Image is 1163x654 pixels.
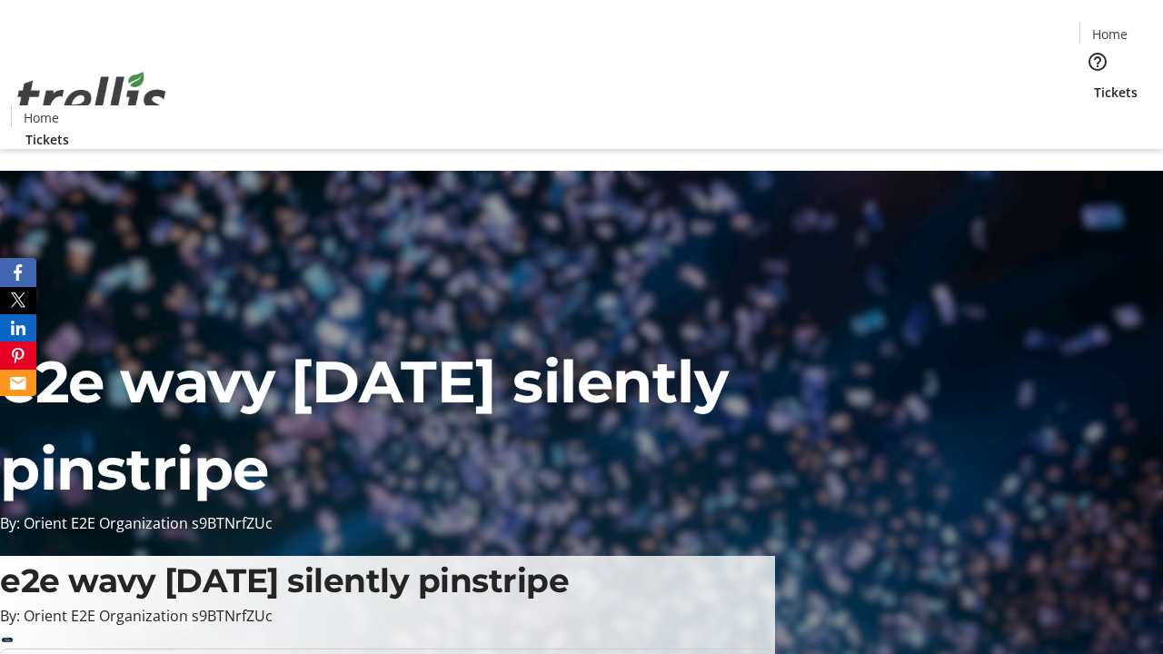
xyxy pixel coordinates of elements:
[25,130,69,149] span: Tickets
[1094,83,1138,102] span: Tickets
[12,108,70,127] a: Home
[11,52,173,143] img: Orient E2E Organization s9BTNrfZUc's Logo
[11,130,84,149] a: Tickets
[1079,102,1116,138] button: Cart
[1092,25,1128,44] span: Home
[1080,25,1138,44] a: Home
[1079,44,1116,80] button: Help
[24,108,59,127] span: Home
[1079,83,1152,102] a: Tickets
